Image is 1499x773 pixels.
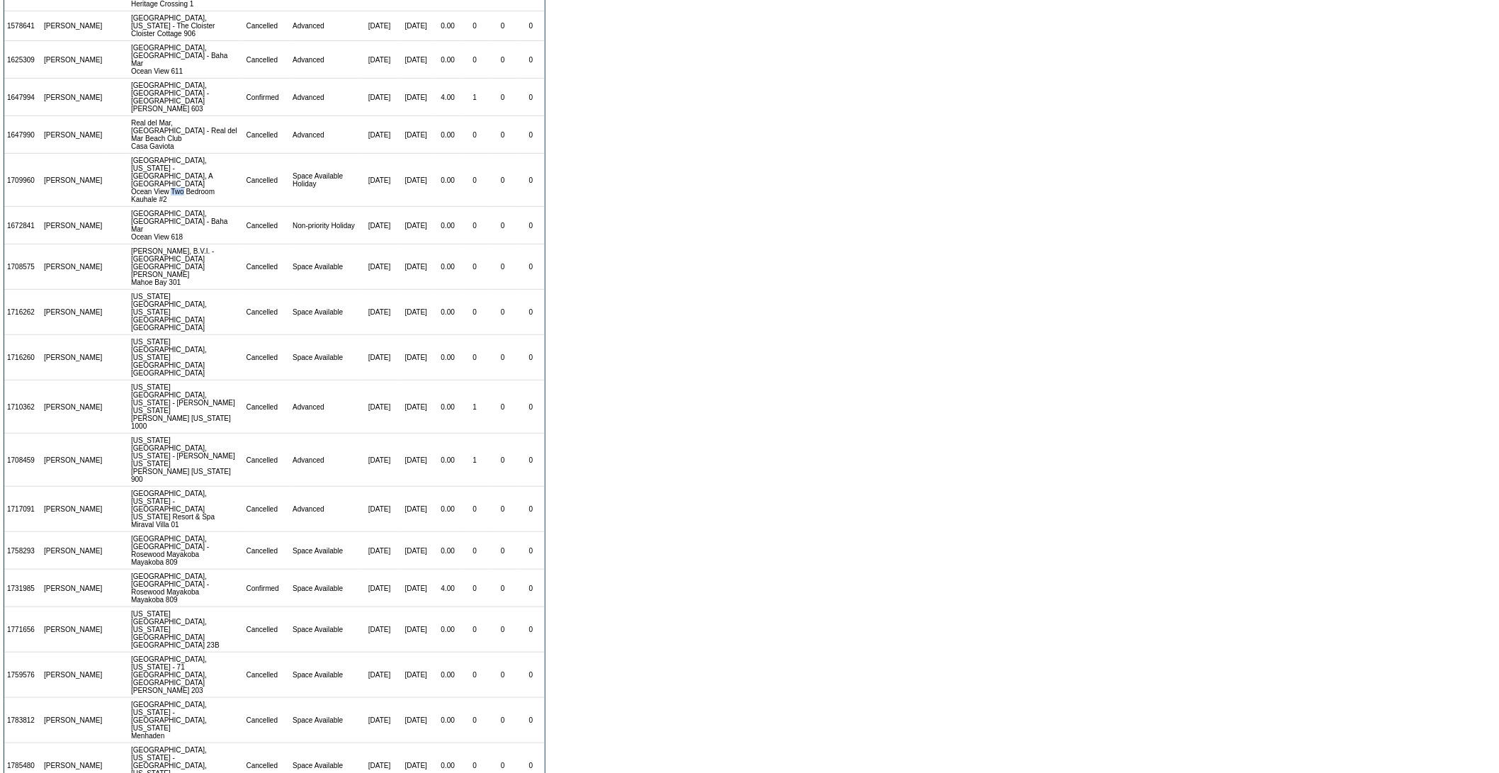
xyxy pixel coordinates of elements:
td: 0 [517,434,545,487]
td: Non-priority Holiday [290,207,361,244]
td: [PERSON_NAME] [41,79,106,116]
td: [DATE] [361,487,397,532]
td: 0 [489,698,518,743]
td: 0 [517,290,545,335]
td: 0.00 [435,207,461,244]
td: [DATE] [397,290,435,335]
td: 0.00 [435,335,461,380]
td: Space Available [290,653,361,698]
td: [PERSON_NAME] [41,335,106,380]
td: [DATE] [361,79,397,116]
td: [PERSON_NAME] [41,532,106,570]
td: 0 [517,570,545,607]
td: 0 [489,487,518,532]
td: [PERSON_NAME] [41,11,106,41]
td: [DATE] [361,154,397,207]
td: 0 [517,11,545,41]
td: 0.00 [435,11,461,41]
td: Cancelled [244,41,290,79]
td: 0 [517,607,545,653]
td: [GEOGRAPHIC_DATA], [US_STATE] - 71 [GEOGRAPHIC_DATA], [GEOGRAPHIC_DATA] [PERSON_NAME] 203 [128,653,244,698]
td: 0 [461,41,489,79]
td: 0 [461,487,489,532]
td: 0 [461,244,489,290]
td: 1578641 [4,11,41,41]
td: 0 [461,653,489,698]
td: Cancelled [244,244,290,290]
td: 1 [461,434,489,487]
td: 1625309 [4,41,41,79]
td: [GEOGRAPHIC_DATA], [US_STATE] - [GEOGRAPHIC_DATA] [US_STATE] Resort & Spa Miraval Villa 01 [128,487,244,532]
td: 0 [517,653,545,698]
td: 1717091 [4,487,41,532]
td: [PERSON_NAME] [41,487,106,532]
td: 1771656 [4,607,41,653]
td: 0 [517,335,545,380]
td: Cancelled [244,154,290,207]
td: [DATE] [397,116,435,154]
td: 0 [489,434,518,487]
td: 0 [461,154,489,207]
td: 0.00 [435,290,461,335]
td: [DATE] [397,380,435,434]
td: [PERSON_NAME] [41,244,106,290]
td: Cancelled [244,487,290,532]
td: 0 [489,41,518,79]
td: Advanced [290,41,361,79]
td: [US_STATE][GEOGRAPHIC_DATA], [US_STATE][GEOGRAPHIC_DATA] [GEOGRAPHIC_DATA] [128,335,244,380]
td: 0 [489,570,518,607]
td: 0 [517,244,545,290]
td: 0 [517,487,545,532]
td: 4.00 [435,79,461,116]
td: [DATE] [361,380,397,434]
td: 0.00 [435,434,461,487]
td: [DATE] [397,607,435,653]
td: [US_STATE][GEOGRAPHIC_DATA], [US_STATE] - [PERSON_NAME] [US_STATE] [PERSON_NAME] [US_STATE] 1000 [128,380,244,434]
td: 1647994 [4,79,41,116]
td: 0 [489,335,518,380]
td: [DATE] [361,244,397,290]
td: [DATE] [397,244,435,290]
td: 0 [489,207,518,244]
td: 0 [489,607,518,653]
td: [DATE] [397,335,435,380]
td: [PERSON_NAME] [41,116,106,154]
td: Confirmed [244,79,290,116]
td: [DATE] [397,79,435,116]
td: 1758293 [4,532,41,570]
td: 1783812 [4,698,41,743]
td: Cancelled [244,290,290,335]
td: 1 [461,380,489,434]
td: Cancelled [244,532,290,570]
td: Cancelled [244,380,290,434]
td: 1672841 [4,207,41,244]
td: 0.00 [435,154,461,207]
td: Advanced [290,380,361,434]
td: 0 [461,207,489,244]
td: [PERSON_NAME] [41,207,106,244]
td: [PERSON_NAME], B.V.I. - [GEOGRAPHIC_DATA] [GEOGRAPHIC_DATA][PERSON_NAME] Mahoe Bay 301 [128,244,244,290]
td: 1716262 [4,290,41,335]
td: Space Available [290,607,361,653]
td: 0 [461,11,489,41]
td: 0 [489,154,518,207]
td: [PERSON_NAME] [41,653,106,698]
td: [DATE] [361,434,397,487]
td: 0 [489,244,518,290]
td: [PERSON_NAME] [41,290,106,335]
td: Advanced [290,11,361,41]
td: 0.00 [435,653,461,698]
td: 0 [489,532,518,570]
td: 0.00 [435,41,461,79]
td: [GEOGRAPHIC_DATA], [GEOGRAPHIC_DATA] - Rosewood Mayakoba Mayakoba 809 [128,570,244,607]
td: 0 [461,698,489,743]
td: 1 [461,79,489,116]
td: Space Available [290,532,361,570]
td: [DATE] [397,653,435,698]
td: [GEOGRAPHIC_DATA], [GEOGRAPHIC_DATA] - [GEOGRAPHIC_DATA] [PERSON_NAME] 603 [128,79,244,116]
td: 0 [461,607,489,653]
td: Cancelled [244,207,290,244]
td: 1708575 [4,244,41,290]
td: [PERSON_NAME] [41,570,106,607]
td: 0.00 [435,607,461,653]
